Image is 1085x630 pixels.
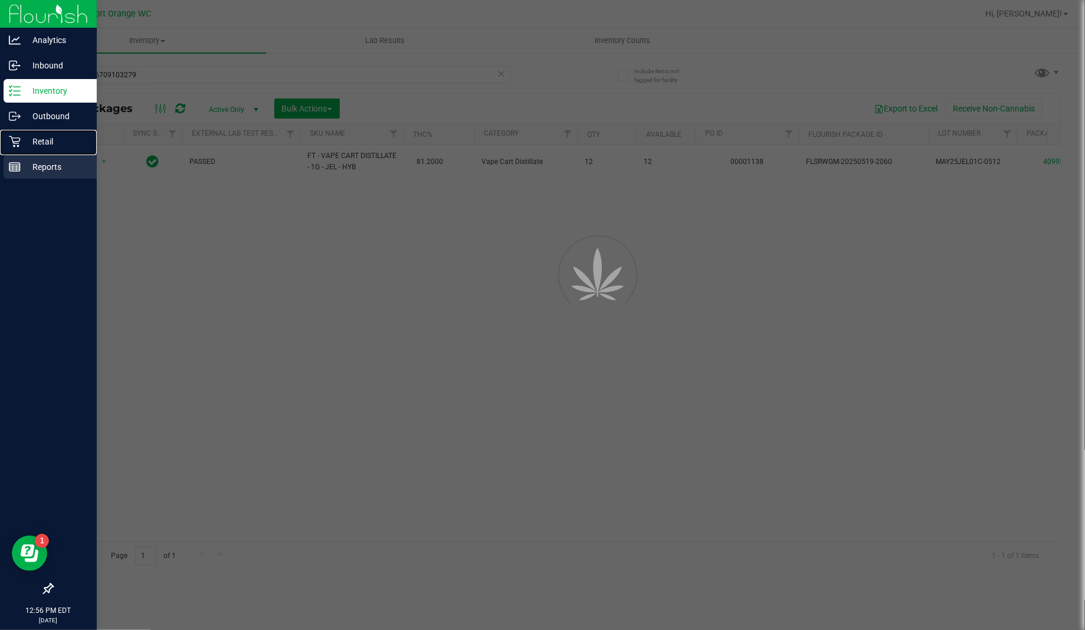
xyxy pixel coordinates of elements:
[21,109,91,123] p: Outbound
[21,134,91,149] p: Retail
[5,605,91,616] p: 12:56 PM EDT
[9,85,21,97] inline-svg: Inventory
[21,160,91,174] p: Reports
[9,110,21,122] inline-svg: Outbound
[21,84,91,98] p: Inventory
[5,616,91,625] p: [DATE]
[21,58,91,73] p: Inbound
[9,34,21,46] inline-svg: Analytics
[12,536,47,571] iframe: Resource center
[9,60,21,71] inline-svg: Inbound
[9,161,21,173] inline-svg: Reports
[21,33,91,47] p: Analytics
[9,136,21,147] inline-svg: Retail
[35,534,49,548] iframe: Resource center unread badge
